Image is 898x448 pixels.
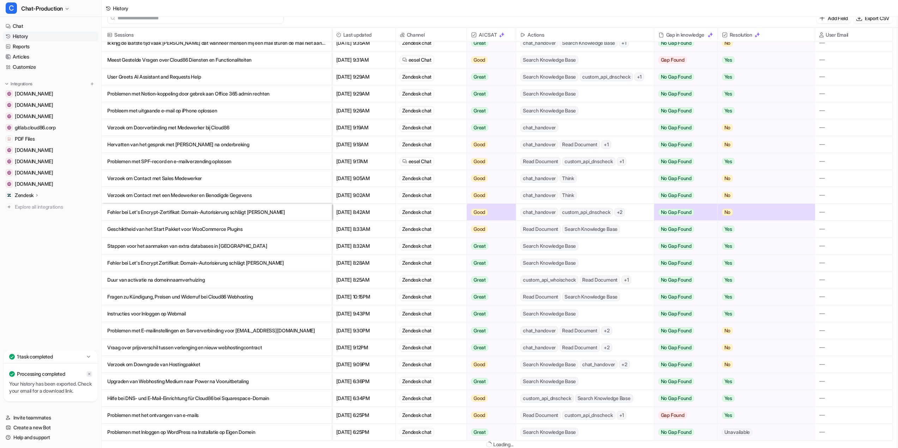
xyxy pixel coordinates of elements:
[520,174,558,183] span: chat_handover
[335,221,392,238] span: [DATE] 8:33AM
[335,424,392,441] span: [DATE] 6:25PM
[467,288,512,305] button: Great
[658,56,687,63] span: Gap Found
[400,309,434,318] div: Zendesk chat
[335,356,392,373] span: [DATE] 9:09PM
[471,310,488,317] span: Great
[335,68,392,85] span: [DATE] 9:29AM
[654,305,712,322] button: No Gap Found
[7,137,11,141] img: PDF Files
[658,293,694,300] span: No Gap Found
[113,5,128,12] div: History
[658,276,694,283] span: No Gap Found
[520,39,558,47] span: chat_handover
[718,238,807,254] button: Yes
[3,432,98,442] a: Help and support
[562,225,620,233] span: Search Knowledge Base
[562,293,620,301] span: Search Knowledge Base
[828,14,848,22] p: Add Field
[335,322,392,339] span: [DATE] 9:30PM
[520,157,561,166] span: Read Document
[467,204,512,221] button: Good
[107,51,326,68] p: Meest Gestelde Vragen over Cloud86 Diensten en Functionaliteiten
[335,85,392,102] span: [DATE] 9:29AM
[409,56,432,63] span: eesel Chat
[400,208,434,216] div: Zendesk chat
[15,180,53,188] span: [DOMAIN_NAME]
[520,90,578,98] span: Search Knowledge Base
[658,175,694,182] span: No Gap Found
[471,276,488,283] span: Great
[7,182,11,186] img: www.strato.nl
[7,159,11,164] img: www.yourhosting.nl
[107,238,326,254] p: Stappen voor het aanmaken van extra databases in [GEOGRAPHIC_DATA]
[722,243,735,250] span: Yes
[7,114,11,118] img: support.wix.com
[409,158,432,165] span: eesel Chat
[722,344,733,351] span: No
[3,62,98,72] a: Customize
[658,158,694,165] span: No Gap Found
[17,370,65,378] p: Processing completed
[335,271,392,288] span: [DATE] 8:25AM
[400,259,434,267] div: Zendesk chat
[722,73,735,80] span: Yes
[560,174,577,183] span: Think
[104,28,329,42] span: Sessions
[471,395,488,402] span: Good
[718,68,807,85] button: Yes
[722,124,733,131] span: No
[107,102,326,119] p: Probleem met uitgaande e-mail op iPhone oplossen
[854,13,892,23] button: Export CSV
[7,103,11,107] img: docs.litespeedtech.com
[15,201,96,213] span: Explore all integrations
[335,35,392,51] span: [DATE] 9:35AM
[15,169,53,176] span: [DOMAIN_NAME]
[658,209,694,216] span: No Gap Found
[467,373,512,390] button: Great
[3,111,98,121] a: support.wix.com[DOMAIN_NAME]
[467,136,512,153] button: Good
[467,271,512,288] button: Great
[722,378,735,385] span: Yes
[658,73,694,80] span: No Gap Found
[658,243,694,250] span: No Gap Found
[471,175,488,182] span: Good
[722,361,733,368] span: No
[11,81,32,87] p: Integrations
[560,191,577,200] span: Think
[654,390,712,407] button: No Gap Found
[520,140,558,149] span: chat_handover
[467,153,512,170] button: Good
[654,136,712,153] button: No Gap Found
[722,209,733,216] span: No
[15,90,53,97] span: [DOMAIN_NAME]
[3,42,98,51] a: Reports
[520,123,558,132] span: chat_handover
[90,81,95,86] img: menu_add.svg
[15,135,35,142] span: PDF Files
[654,373,712,390] button: No Gap Found
[722,39,733,47] span: No
[335,339,392,356] span: [DATE] 9:12PM
[400,73,434,81] div: Zendesk chat
[3,157,98,166] a: www.yourhosting.nl[DOMAIN_NAME]
[471,141,488,148] span: Good
[335,254,392,271] span: [DATE] 8:28AM
[107,204,326,221] p: Fehler bei Let's Encrypt-Zertifikat: Domain-Autorisierung schlägt [PERSON_NAME]
[617,157,627,166] span: + 1
[6,2,17,14] span: C
[402,56,432,63] a: eesel Chat
[400,90,434,98] div: Zendesk chat
[718,407,807,424] button: Yes
[467,221,512,238] button: Good
[654,322,712,339] button: No Gap Found
[471,378,488,385] span: Great
[658,327,694,334] span: No Gap Found
[654,35,712,51] button: No Gap Found
[718,102,807,119] button: Yes
[471,344,488,351] span: Great
[654,288,712,305] button: No Gap Found
[471,56,488,63] span: Good
[400,39,434,47] div: Zendesk chat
